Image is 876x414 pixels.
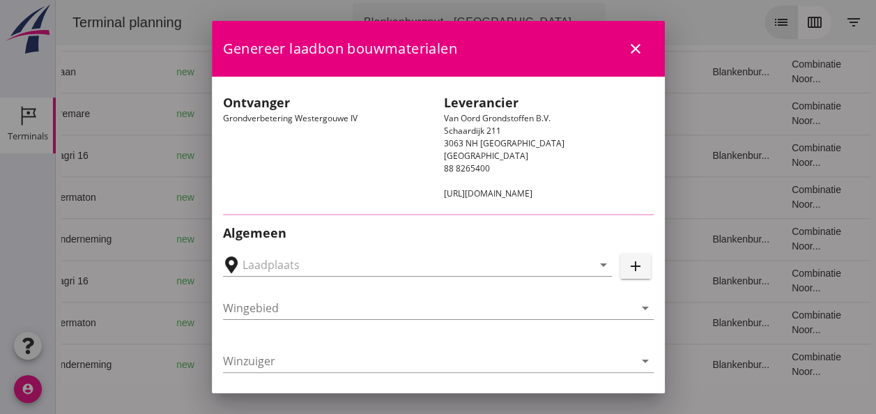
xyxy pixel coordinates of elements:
[206,360,215,369] i: directions_boat
[324,302,401,344] td: 672
[725,260,811,302] td: Combinatie Noor...
[206,318,215,328] i: directions_boat
[109,260,160,302] td: new
[109,176,160,218] td: new
[645,51,725,93] td: Blankenbur...
[357,236,368,244] small: m3
[109,135,160,176] td: new
[351,194,362,202] small: m3
[627,258,644,275] i: add
[171,232,288,247] div: Gouda
[627,40,644,57] i: close
[444,93,654,112] h2: Leverancier
[206,151,215,160] i: directions_boat
[109,93,160,135] td: new
[351,68,362,77] small: m3
[469,176,539,218] td: Ontzilt oph.zan...
[109,51,160,93] td: new
[324,218,401,260] td: 1231
[206,192,215,202] i: directions_boat
[324,51,401,93] td: 358
[469,93,539,135] td: Filling sand
[725,93,811,135] td: Combinatie Noor...
[725,176,811,218] td: Combinatie Noor...
[171,148,288,163] div: Gouda
[212,21,665,77] div: Genereer laadbon bouwmaterialen
[725,135,811,176] td: Combinatie Noor...
[357,152,368,160] small: m3
[324,344,401,385] td: 1231
[171,107,288,121] div: Zuiddiepje
[469,51,539,93] td: Filling sand
[206,276,215,286] i: directions_boat
[206,234,215,244] i: directions_boat
[469,260,539,302] td: Ontzilt oph.zan...
[637,300,654,316] i: arrow_drop_down
[357,277,368,286] small: m3
[109,302,160,344] td: new
[324,176,401,218] td: 672
[595,256,612,273] i: arrow_drop_down
[357,361,368,369] small: m3
[751,14,767,31] i: calendar_view_week
[469,344,539,385] td: Ontzilt oph.zan...
[217,88,438,206] div: Grondverbetering Westergouwe IV
[469,218,539,260] td: Ontzilt oph.zan...
[790,14,806,31] i: filter_list
[324,135,401,176] td: 1298
[725,51,811,93] td: Combinatie Noor...
[308,14,516,31] div: Blankenburgput - [GEOGRAPHIC_DATA]
[645,218,725,260] td: Blankenbur...
[351,110,362,118] small: m3
[223,350,634,372] input: Winzuiger
[171,190,288,205] div: Gouda
[645,302,725,344] td: Blankenbur...
[109,218,160,260] td: new
[109,344,160,385] td: new
[324,260,401,302] td: 1298
[171,65,288,79] div: [GEOGRAPHIC_DATA]
[171,316,288,330] div: Gouda
[717,14,734,31] i: list
[645,260,725,302] td: Blankenbur...
[171,358,288,372] div: Gouda
[171,274,288,289] div: Gouda
[469,302,539,344] td: Ontzilt oph.zan...
[351,319,362,328] small: m3
[438,88,659,206] div: Van Oord Grondstoffen B.V. Schaardijk 211 3063 NH [GEOGRAPHIC_DATA] [GEOGRAPHIC_DATA] 88 8265400 ...
[540,260,646,302] td: 18
[637,353,654,369] i: arrow_drop_down
[725,302,811,344] td: Combinatie Noor...
[469,135,539,176] td: Ontzilt oph.zan...
[725,344,811,385] td: Combinatie Noor...
[243,254,573,276] input: Laadplaats
[645,344,725,385] td: Blankenbur...
[278,67,288,77] i: directions_boat
[524,14,541,31] i: arrow_drop_down
[222,109,231,118] i: directions_boat
[725,218,811,260] td: Combinatie Noor...
[223,93,433,112] h2: Ontvanger
[324,93,401,135] td: 434
[223,297,634,319] input: Wingebied
[6,13,137,32] div: Terminal planning
[223,224,654,243] h2: Algemeen
[645,135,725,176] td: Blankenbur...
[540,176,646,218] td: 18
